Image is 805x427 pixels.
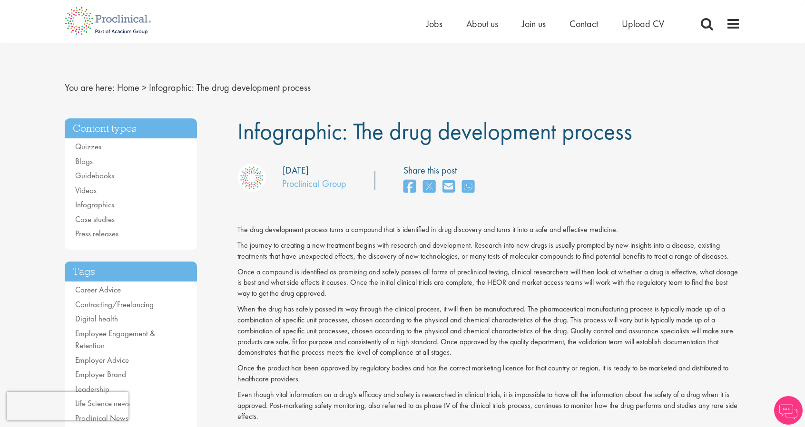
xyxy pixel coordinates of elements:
a: Blogs [75,156,93,166]
p: Once a compound is identified as promising and safely passes all forms of preclinical testing, cl... [237,267,741,300]
a: Upload CV [622,18,664,30]
a: share on email [442,177,455,197]
p: The drug development process turns a compound that is identified in drug discovery and turns it i... [237,224,741,235]
a: Proclinical Group [282,177,346,190]
label: Share this post [403,164,479,177]
a: About us [466,18,498,30]
img: Proclinical Group [237,164,266,192]
a: Career Advice [75,284,121,295]
a: Digital health [75,313,118,324]
p: Once the product has been approved by regulatory bodies and has the correct marketing licence for... [237,363,741,385]
p: The journey to creating a new treatment begins with research and development. Research into new d... [237,240,741,262]
a: Quizzes [75,141,101,152]
a: Jobs [426,18,442,30]
a: Press releases [75,228,118,239]
span: You are here: [65,81,115,94]
a: Proclinical News [75,413,128,423]
a: Guidebooks [75,170,114,181]
a: Infographics [75,199,114,210]
p: When the drug has safely passed its way through the clinical process, it will then be manufacture... [237,304,741,358]
a: Contact [569,18,598,30]
span: Infographic: The drug development process [237,116,632,146]
a: share on twitter [423,177,435,197]
div: [DATE] [283,164,309,177]
a: Employee Engagement & Retention [75,328,155,351]
a: Join us [522,18,546,30]
a: Employer Brand [75,369,126,379]
a: Leadership [75,384,109,394]
iframe: reCAPTCHA [7,392,128,420]
a: share on whats app [462,177,474,197]
a: share on facebook [403,177,416,197]
h3: Tags [65,262,197,282]
p: Even though vital information on a drug’s efficacy and safety is researched in clinical trials, i... [237,389,741,422]
a: Contracting/Freelancing [75,299,154,310]
span: > [142,81,147,94]
span: Infographic: The drug development process [149,81,311,94]
a: breadcrumb link [117,81,139,94]
h3: Content types [65,118,197,139]
a: Employer Advice [75,355,129,365]
a: Case studies [75,214,115,224]
img: Chatbot [774,396,803,425]
a: Videos [75,185,97,195]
